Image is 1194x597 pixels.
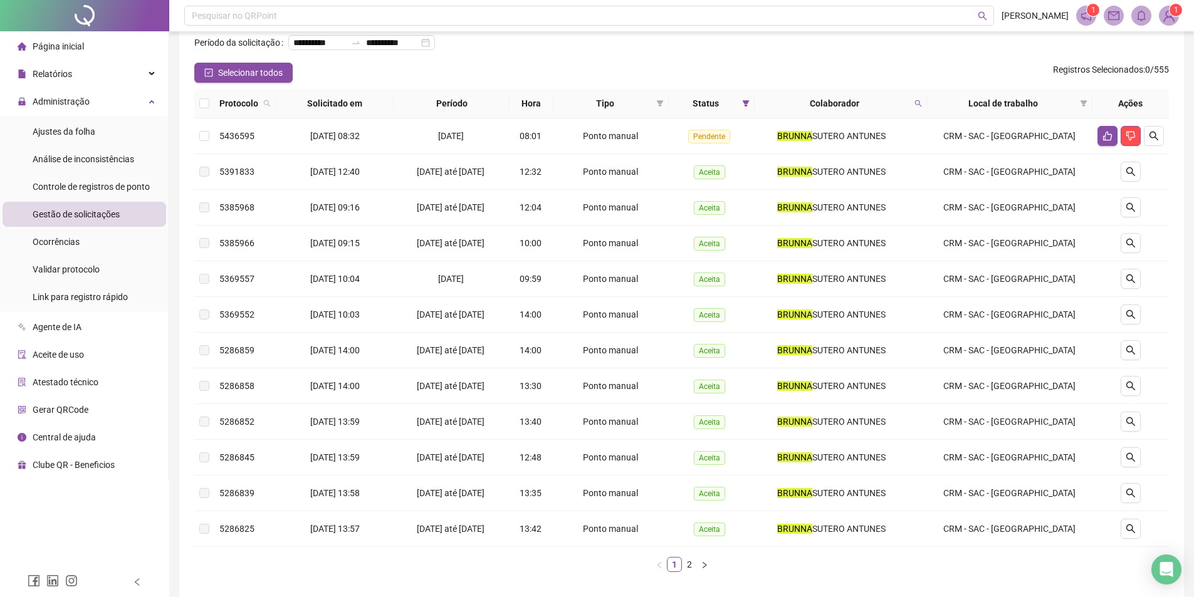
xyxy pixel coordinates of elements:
mark: BRUNNA [777,167,812,177]
span: filter [656,100,664,107]
span: Local de trabalho [932,96,1075,110]
button: left [652,557,667,572]
span: 13:40 [520,417,542,427]
span: [DATE] até [DATE] [417,524,484,534]
span: [DATE] 09:15 [310,238,360,248]
span: Central de ajuda [33,432,96,442]
mark: BRUNNA [777,131,812,141]
span: Tipo [558,96,651,110]
span: Ponto manual [583,309,638,319]
mark: BRUNNA [777,238,812,248]
span: [DATE] 14:00 [310,345,360,355]
span: Página inicial [33,41,84,51]
span: mail [1108,10,1119,21]
span: SUTERO ANTUNES [812,309,886,319]
mark: BRUNNA [777,274,812,284]
li: 1 [667,557,682,572]
span: SUTERO ANTUNES [812,488,886,498]
span: like [1102,131,1113,141]
span: [DATE] até [DATE] [417,345,484,355]
span: [DATE] 08:32 [310,131,360,141]
span: file [18,70,26,78]
span: Validar protocolo [33,264,100,274]
span: Aceita [694,201,725,215]
span: 08:01 [520,131,542,141]
div: Open Intercom Messenger [1151,554,1181,584]
span: check-square [204,68,213,77]
span: search [1126,309,1136,319]
td: CRM - SAC - [GEOGRAPHIC_DATA] [927,368,1092,404]
span: filter [654,94,666,113]
span: 12:48 [520,452,542,462]
span: Ponto manual [583,274,638,284]
span: 12:32 [520,167,542,177]
span: SUTERO ANTUNES [812,417,886,427]
span: solution [18,378,26,387]
span: [PERSON_NAME] [1002,9,1069,23]
span: filter [742,100,750,107]
span: [DATE] 13:57 [310,524,360,534]
span: SUTERO ANTUNES [812,452,886,462]
span: search [1126,488,1136,498]
mark: BRUNNA [777,524,812,534]
span: search [1126,524,1136,534]
span: left [656,561,663,569]
span: 10:00 [520,238,542,248]
mark: BRUNNA [777,202,812,212]
span: SUTERO ANTUNES [812,345,886,355]
span: Gestão de solicitações [33,209,120,219]
span: audit [18,350,26,359]
span: 1 [1174,6,1178,14]
span: Ponto manual [583,238,638,248]
span: Status [674,96,737,110]
td: CRM - SAC - [GEOGRAPHIC_DATA] [927,475,1092,511]
span: info-circle [18,433,26,442]
span: filter [1080,100,1087,107]
span: dislike [1126,131,1136,141]
span: 1 [1091,6,1096,14]
span: 5369557 [219,274,254,284]
th: Solicitado em [276,89,394,118]
mark: BRUNNA [777,488,812,498]
span: instagram [65,574,78,587]
span: [DATE] 14:00 [310,381,360,391]
mark: BRUNNA [777,309,812,319]
span: Aceita [694,487,725,501]
mark: BRUNNA [777,345,812,355]
span: [DATE] 10:03 [310,309,360,319]
span: Ponto manual [583,131,638,141]
span: [DATE] 13:59 [310,417,360,427]
span: Selecionar todos [218,66,283,80]
span: search [1126,167,1136,177]
span: 13:42 [520,524,542,534]
span: 09:59 [520,274,542,284]
span: 5286852 [219,417,254,427]
span: right [701,561,708,569]
span: Ocorrências [33,237,80,247]
span: search [1126,452,1136,462]
span: Registros Selecionados [1053,65,1143,75]
span: Aceita [694,308,725,322]
a: 1 [668,558,681,571]
span: Aceita [694,165,725,179]
span: Ponto manual [583,452,638,462]
span: lock [18,97,26,106]
span: search [914,100,922,107]
span: [DATE] 12:40 [310,167,360,177]
span: [DATE] até [DATE] [417,452,484,462]
td: CRM - SAC - [GEOGRAPHIC_DATA] [927,440,1092,475]
span: Ponto manual [583,381,638,391]
td: CRM - SAC - [GEOGRAPHIC_DATA] [927,154,1092,190]
span: Pendente [688,130,730,143]
span: Aceite de uso [33,350,84,360]
span: Ponto manual [583,345,638,355]
span: Aceita [694,380,725,393]
span: [DATE] 10:04 [310,274,360,284]
img: 82424 [1160,6,1178,25]
span: search [1126,274,1136,284]
span: search [1126,381,1136,391]
td: CRM - SAC - [GEOGRAPHIC_DATA] [927,226,1092,261]
span: 5369552 [219,309,254,319]
span: Link para registro rápido [33,292,128,302]
span: 12:04 [520,202,542,212]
